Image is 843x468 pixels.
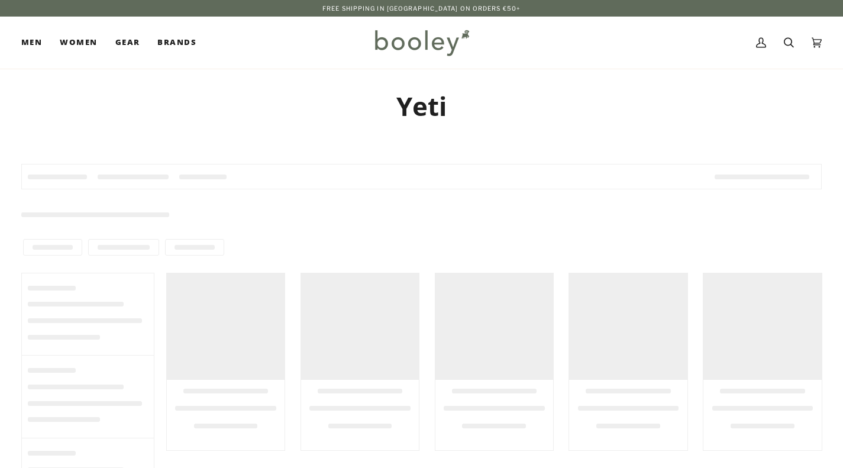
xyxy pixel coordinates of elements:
[21,37,42,49] span: Men
[157,37,196,49] span: Brands
[106,17,149,69] a: Gear
[370,25,473,60] img: Booley
[115,37,140,49] span: Gear
[21,17,51,69] a: Men
[60,37,97,49] span: Women
[148,17,205,69] a: Brands
[51,17,106,69] a: Women
[21,90,822,122] h1: Yeti
[322,4,521,13] p: Free Shipping in [GEOGRAPHIC_DATA] on Orders €50+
